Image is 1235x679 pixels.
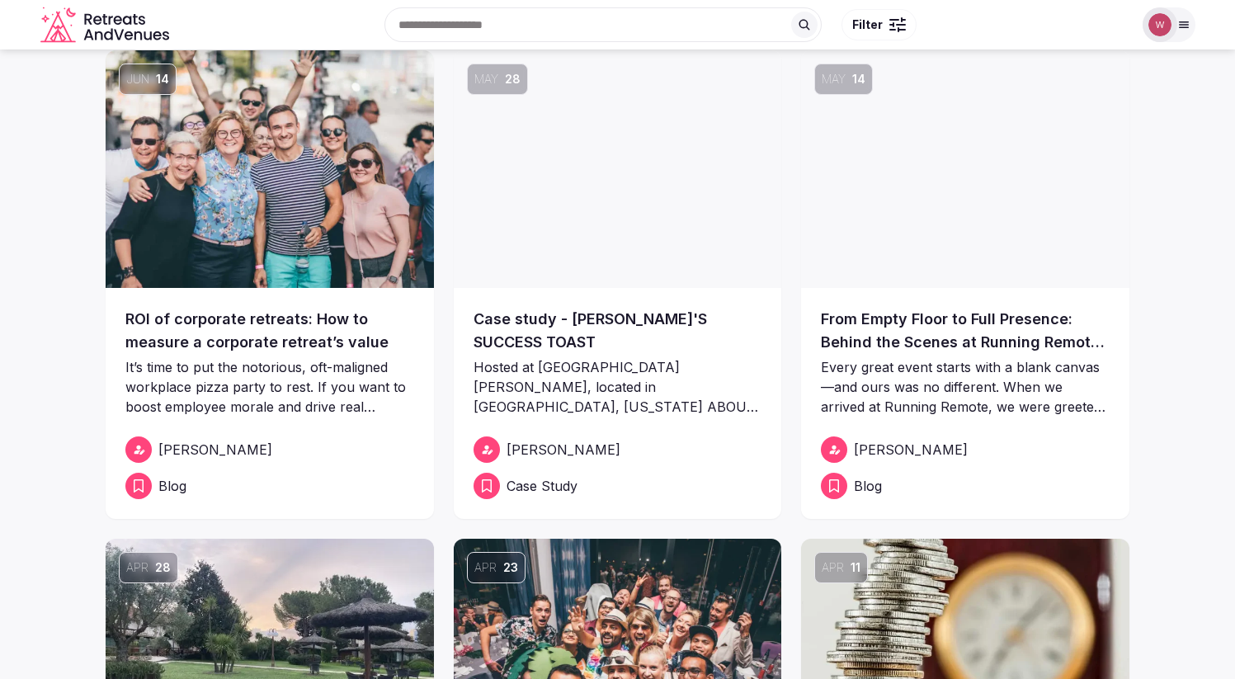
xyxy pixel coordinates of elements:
[503,559,518,576] span: 23
[125,436,414,463] a: [PERSON_NAME]
[851,559,860,576] span: 11
[156,71,169,87] span: 14
[854,476,882,496] span: Blog
[505,71,521,87] span: 28
[126,559,148,576] span: Apr
[106,50,434,288] img: ROI of corporate retreats: How to measure a corporate retreat’s value
[454,50,782,288] img: Case study - LAUREL'S SUCCESS TOAST
[507,476,577,496] span: Case Study
[40,7,172,44] a: Visit the homepage
[854,440,968,460] span: [PERSON_NAME]
[474,473,762,499] a: Case Study
[125,308,414,354] a: ROI of corporate retreats: How to measure a corporate retreat’s value
[474,308,762,354] a: Case study - [PERSON_NAME]'S SUCCESS TOAST
[852,71,865,87] span: 14
[801,50,1129,288] img: From Empty Floor to Full Presence: Behind the Scenes at Running Remote 2025
[158,476,186,496] span: Blog
[155,559,171,576] span: 28
[125,357,414,417] p: It’s time to put the notorious, oft-maligned workplace pizza party to rest. If you want to boost ...
[821,308,1110,354] a: From Empty Floor to Full Presence: Behind the Scenes at Running Remote 2025
[474,71,498,87] span: May
[841,9,917,40] button: Filter
[474,559,497,576] span: Apr
[822,559,844,576] span: Apr
[821,436,1110,463] a: [PERSON_NAME]
[821,357,1110,417] p: Every great event starts with a blank canvas—and ours was no different. When we arrived at Runnin...
[106,50,434,288] a: Jun14
[474,357,762,417] p: Hosted at [GEOGRAPHIC_DATA][PERSON_NAME], located in [GEOGRAPHIC_DATA], [US_STATE] ABOUT LAUREL [...
[507,440,620,460] span: [PERSON_NAME]
[125,473,414,499] a: Blog
[474,436,762,463] a: [PERSON_NAME]
[852,17,883,33] span: Filter
[801,50,1129,288] a: May14
[822,71,846,87] span: May
[1148,13,1171,36] img: William Chin
[40,7,172,44] svg: Retreats and Venues company logo
[821,473,1110,499] a: Blog
[158,440,272,460] span: [PERSON_NAME]
[454,50,782,288] a: May28
[126,71,149,87] span: Jun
